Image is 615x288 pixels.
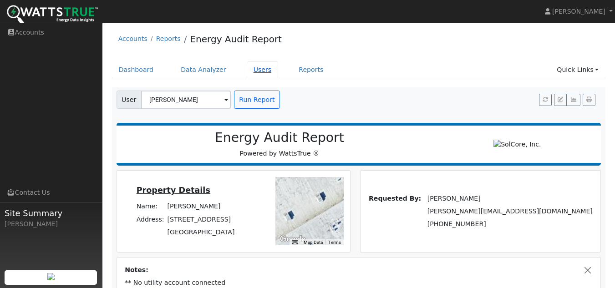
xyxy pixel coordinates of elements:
[552,8,605,15] span: [PERSON_NAME]
[112,61,161,78] a: Dashboard
[135,213,166,226] td: Address:
[550,61,605,78] a: Quick Links
[247,61,279,78] a: Users
[583,265,593,275] button: Close
[278,233,308,245] img: Google
[426,218,594,231] td: [PHONE_NUMBER]
[118,35,147,42] a: Accounts
[5,219,97,229] div: [PERSON_NAME]
[7,5,98,25] img: WattsTrue
[490,136,544,153] img: SolCore, Inc.
[427,207,593,215] span: [PERSON_NAME][EMAIL_ADDRESS][DOMAIN_NAME]
[426,192,594,205] td: [PERSON_NAME]
[47,273,55,280] img: retrieve
[166,200,236,213] td: [PERSON_NAME]
[135,200,166,213] td: Name:
[121,130,438,158] div: Powered by WattsTrue ®
[369,195,421,202] strong: Requested By:
[292,61,330,78] a: Reports
[141,91,231,109] input: Select a User
[539,94,552,106] button: Refresh
[156,35,181,42] a: Reports
[234,91,280,109] button: Run Report
[137,186,210,195] u: Property Details
[304,239,323,246] button: Map Data
[125,266,148,273] strong: Notes:
[166,226,236,238] td: [GEOGRAPHIC_DATA]
[5,207,97,219] span: Site Summary
[554,94,567,106] button: Edit User
[166,213,236,226] td: [STREET_ADDRESS]
[117,91,142,109] span: User
[583,94,595,106] button: Print
[190,34,281,45] a: Energy Audit Report
[174,61,233,78] a: Data Analyzer
[328,240,341,245] a: Terms
[292,239,298,246] button: Keyboard shortcuts
[566,94,580,106] button: Multi-Series Graph
[126,130,433,146] h2: Energy Audit Report
[278,233,308,245] a: Open this area in Google Maps (opens a new window)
